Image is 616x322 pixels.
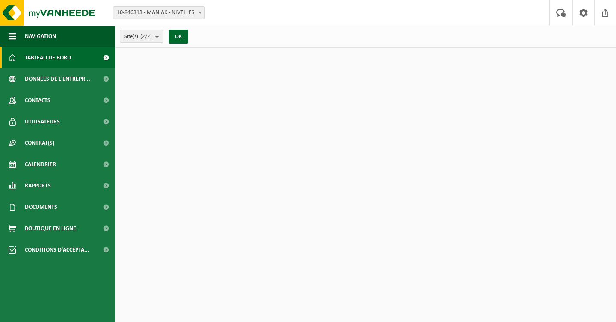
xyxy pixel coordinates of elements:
span: Calendrier [25,154,56,175]
span: Site(s) [124,30,152,43]
span: Contrat(s) [25,132,54,154]
span: Documents [25,196,57,218]
span: Conditions d'accepta... [25,239,89,261]
span: Données de l'entrepr... [25,68,90,90]
span: 10-846313 - MANIAK - NIVELLES [113,7,204,19]
span: 10-846313 - MANIAK - NIVELLES [113,6,205,19]
button: OK [169,30,188,44]
span: Navigation [25,26,56,47]
span: Utilisateurs [25,111,60,132]
span: Boutique en ligne [25,218,76,239]
count: (2/2) [140,34,152,39]
span: Contacts [25,90,50,111]
span: Tableau de bord [25,47,71,68]
span: Rapports [25,175,51,196]
button: Site(s)(2/2) [120,30,163,43]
